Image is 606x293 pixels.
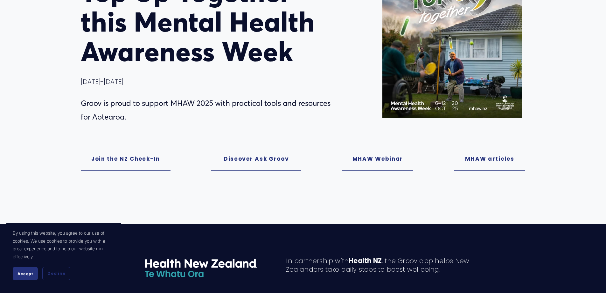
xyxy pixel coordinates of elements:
a: MHAW Webinar [342,148,413,171]
p: By using this website, you agree to our use of cookies. We use cookies to provide you with a grea... [13,229,115,260]
h4: In partnership with , the Groov app helps New Zealanders take daily steps to boost wellbeing. [286,257,469,274]
span: Accept [17,271,33,276]
a: MHAW articles [454,148,526,171]
h4: [DATE]-[DATE] [81,77,339,86]
a: Join the NZ Check-In [81,148,171,171]
section: Cookie banner [6,223,121,287]
button: Decline [42,267,70,280]
p: Groov is proud to support MHAW 2025 with practical tools and resources for Aotearoa. [81,97,339,124]
button: Accept [13,267,38,280]
strong: Health NZ [349,256,382,265]
span: Decline [47,271,65,276]
a: Discover Ask Groov [211,148,301,171]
